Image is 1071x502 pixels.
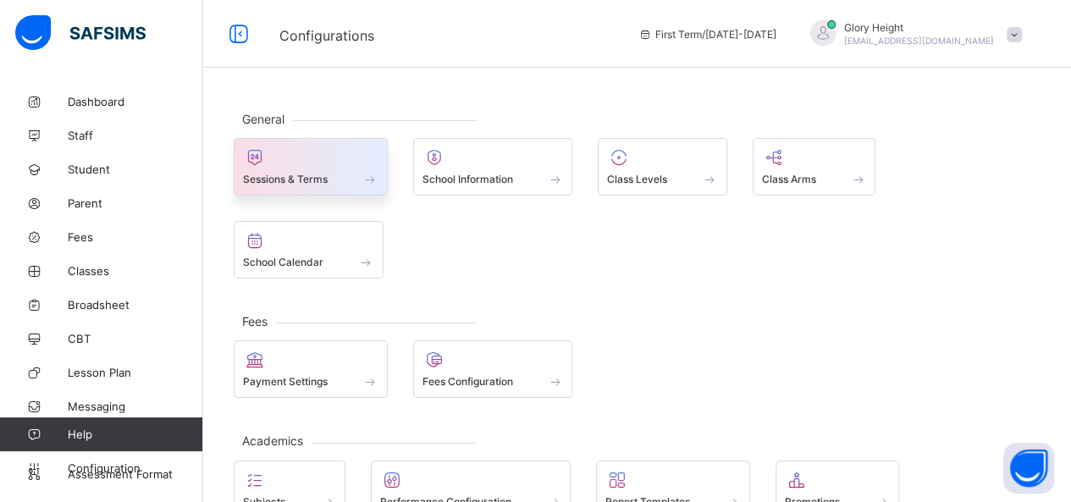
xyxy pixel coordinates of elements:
[68,95,203,108] span: Dashboard
[844,36,994,46] span: [EMAIL_ADDRESS][DOMAIN_NAME]
[243,173,328,185] span: Sessions & Terms
[422,173,513,185] span: School Information
[68,332,203,345] span: CBT
[607,173,667,185] span: Class Levels
[793,20,1030,48] div: GloryHeight
[68,163,203,176] span: Student
[68,196,203,210] span: Parent
[753,138,876,196] div: Class Arms
[68,129,203,142] span: Staff
[598,138,727,196] div: Class Levels
[243,256,323,268] span: School Calendar
[68,461,202,475] span: Configuration
[68,366,203,379] span: Lesson Plan
[844,21,994,34] span: Glory Height
[1003,443,1054,494] button: Open asap
[68,400,203,413] span: Messaging
[68,264,203,278] span: Classes
[234,221,384,279] div: School Calendar
[234,340,388,398] div: Payment Settings
[15,15,146,51] img: safsims
[413,340,573,398] div: Fees Configuration
[234,314,276,328] span: Fees
[234,112,293,126] span: General
[638,28,776,41] span: session/term information
[68,428,202,441] span: Help
[422,375,513,388] span: Fees Configuration
[68,230,203,244] span: Fees
[413,138,573,196] div: School Information
[279,27,374,44] span: Configurations
[68,298,203,312] span: Broadsheet
[243,375,328,388] span: Payment Settings
[234,433,312,448] span: Academics
[762,173,816,185] span: Class Arms
[234,138,388,196] div: Sessions & Terms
